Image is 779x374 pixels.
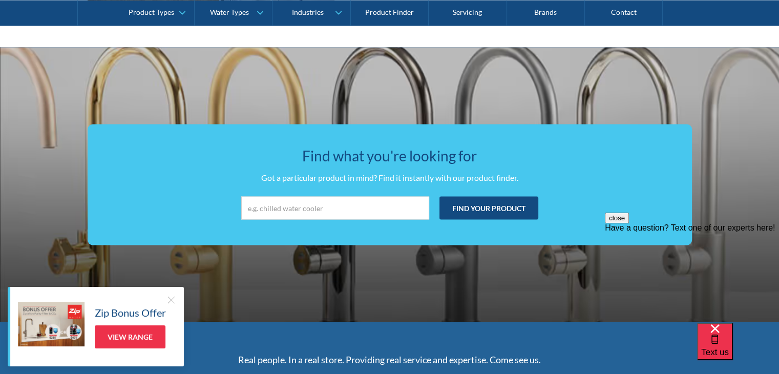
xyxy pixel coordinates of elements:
p: Real people. In a real store. Providing real service and expertise. Come see us. [190,352,589,366]
a: View Range [95,325,165,348]
div: Product Types [129,8,174,17]
iframe: podium webchat widget prompt [605,213,779,336]
p: Got a particular product in mind? Find it instantly with our product finder. [108,171,671,183]
div: Industries [292,8,324,17]
input: Find your product [439,196,538,219]
div: Water Types [210,8,249,17]
h5: Zip Bonus Offer [95,305,166,320]
input: e.g. chilled water cooler [241,196,429,219]
h3: Find what you're looking for [108,144,671,166]
iframe: podium webchat widget bubble [697,323,779,374]
img: Zip Bonus Offer [18,302,85,346]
